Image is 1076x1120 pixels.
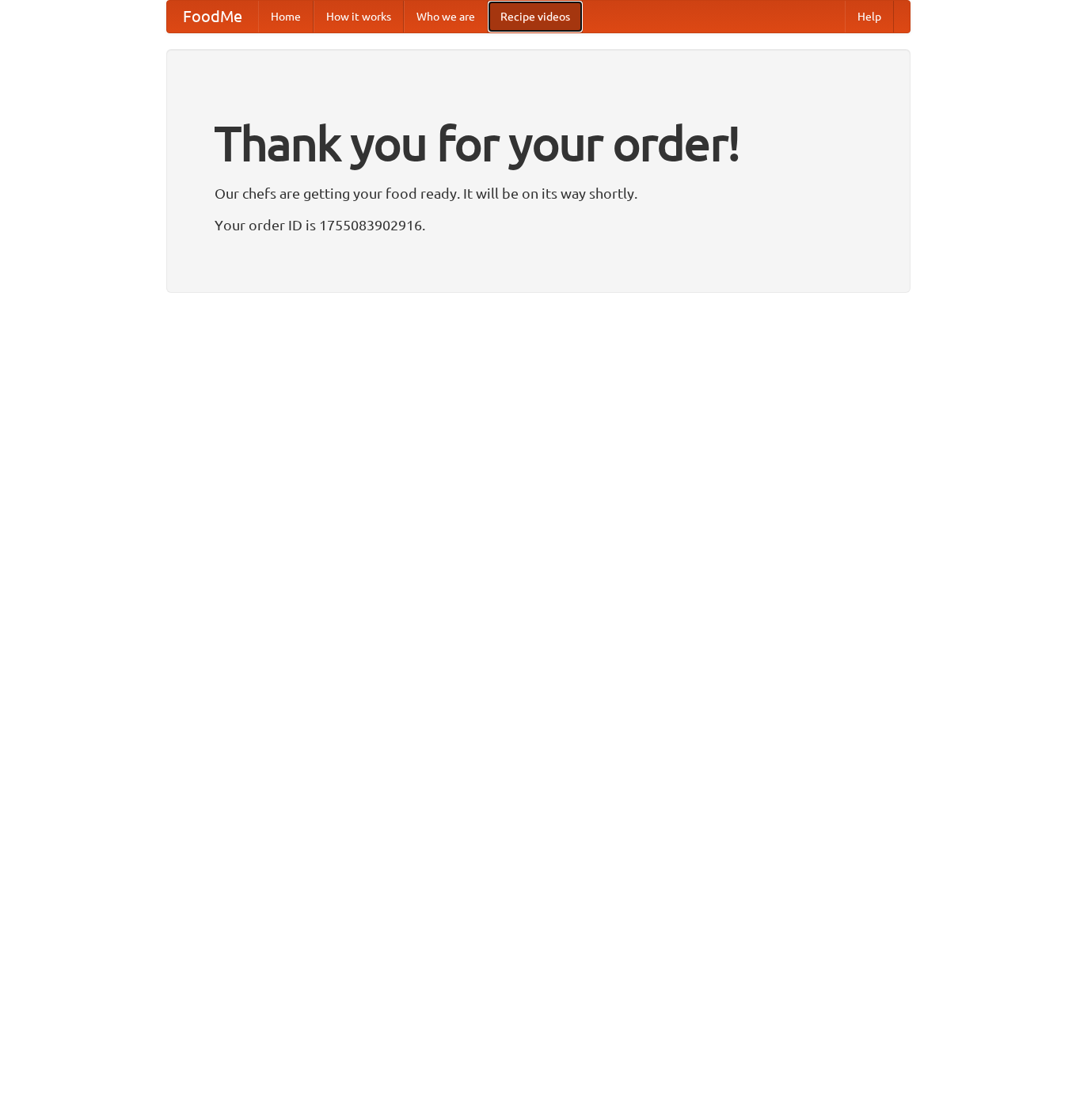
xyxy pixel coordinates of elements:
[488,1,583,32] a: Recipe videos
[215,105,862,181] h1: Thank you for your order!
[215,181,862,205] p: Our chefs are getting your food ready. It will be on its way shortly.
[258,1,314,32] a: Home
[845,1,894,32] a: Help
[314,1,404,32] a: How it works
[404,1,488,32] a: Who we are
[167,1,258,32] a: FoodMe
[215,213,862,237] p: Your order ID is 1755083902916.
